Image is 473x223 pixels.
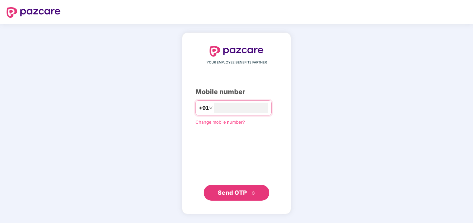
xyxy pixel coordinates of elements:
[251,191,256,195] span: double-right
[199,104,209,112] span: +91
[207,60,267,65] span: YOUR EMPLOYEE BENEFITS PARTNER
[7,7,60,18] img: logo
[195,87,278,97] div: Mobile number
[195,119,245,125] a: Change mobile number?
[204,185,269,201] button: Send OTPdouble-right
[218,189,247,196] span: Send OTP
[210,46,263,57] img: logo
[209,106,213,110] span: down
